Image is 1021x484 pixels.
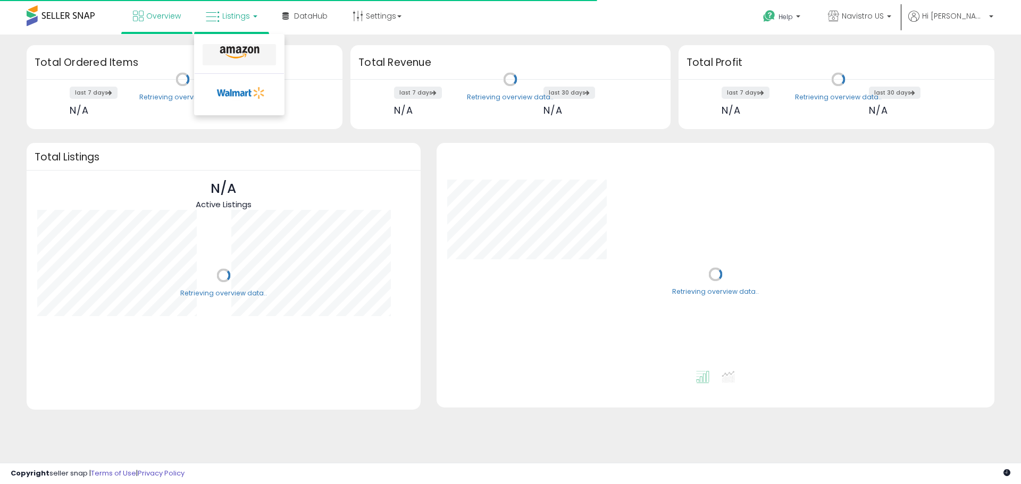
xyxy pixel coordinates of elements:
strong: Copyright [11,468,49,478]
span: Listings [222,11,250,21]
a: Terms of Use [91,468,136,478]
a: Hi [PERSON_NAME] [908,11,993,35]
i: Get Help [763,10,776,23]
a: Privacy Policy [138,468,185,478]
span: Help [779,12,793,21]
span: Overview [146,11,181,21]
span: DataHub [294,11,328,21]
div: Retrieving overview data.. [672,287,759,297]
span: Navistro US [842,11,884,21]
a: Help [755,2,811,35]
div: Retrieving overview data.. [467,92,554,102]
div: Retrieving overview data.. [180,288,267,298]
span: Hi [PERSON_NAME] [922,11,986,21]
div: Retrieving overview data.. [139,92,226,102]
div: Retrieving overview data.. [795,92,882,102]
div: seller snap | | [11,469,185,479]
